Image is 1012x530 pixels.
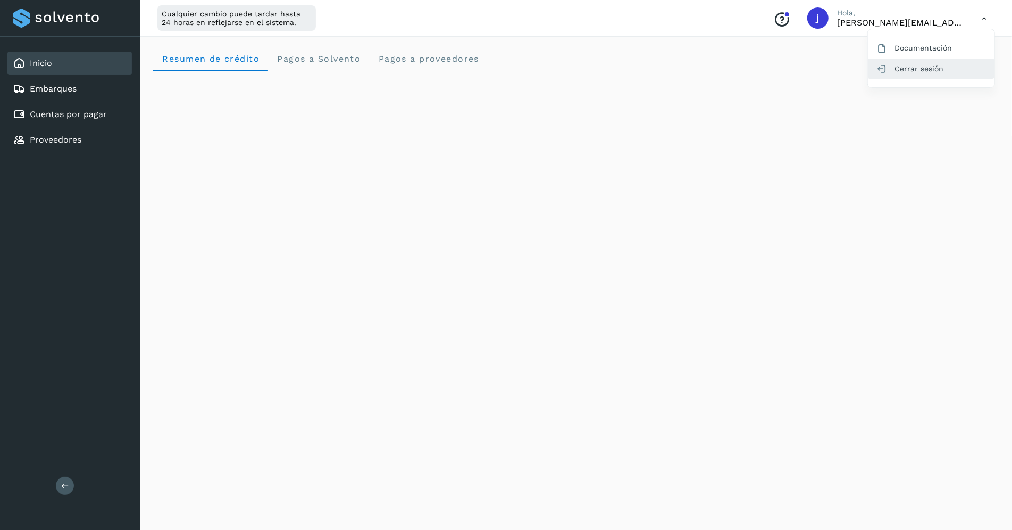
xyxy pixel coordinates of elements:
div: Cerrar sesión [868,59,994,79]
a: Cuentas por pagar [30,109,107,119]
a: Embarques [30,84,77,94]
a: Inicio [30,58,52,68]
div: Cuentas por pagar [7,103,132,126]
div: Embarques [7,77,132,101]
div: Inicio [7,52,132,75]
div: Proveedores [7,128,132,152]
a: Proveedores [30,135,81,145]
div: Documentación [868,38,994,58]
